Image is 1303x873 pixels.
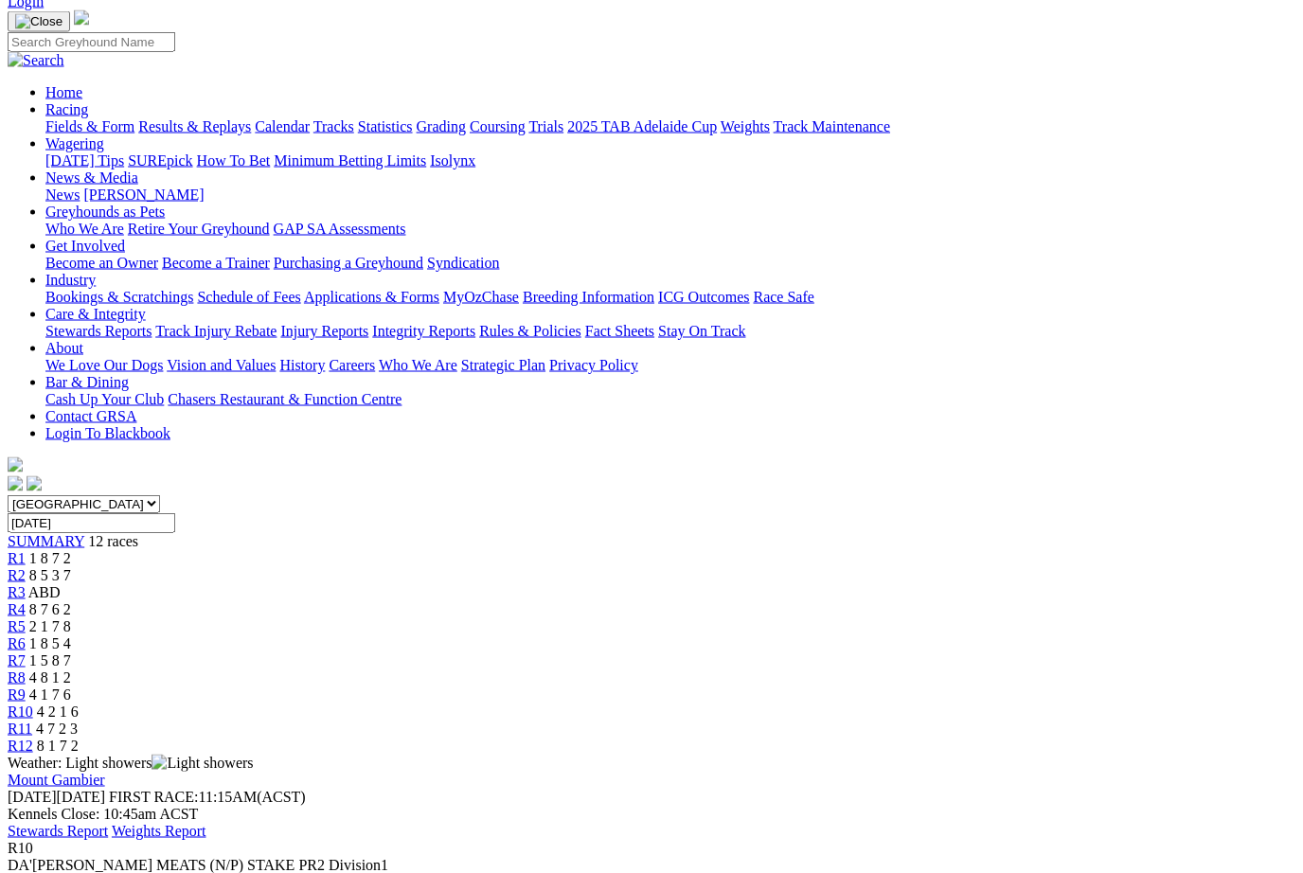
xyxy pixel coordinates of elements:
[8,806,1295,823] div: Kennels Close: 10:45am ACST
[358,118,413,134] a: Statistics
[45,408,136,424] a: Contact GRSA
[8,755,254,771] span: Weather: Light showers
[45,101,88,117] a: Racing
[274,221,406,237] a: GAP SA Assessments
[753,289,813,305] a: Race Safe
[45,391,164,407] a: Cash Up Your Club
[27,476,42,491] img: twitter.svg
[8,11,70,32] button: Toggle navigation
[274,152,426,169] a: Minimum Betting Limits
[8,513,175,533] input: Select date
[523,289,654,305] a: Breeding Information
[8,721,32,737] a: R11
[8,772,105,788] a: Mount Gambier
[45,272,96,288] a: Industry
[585,323,654,339] a: Fact Sheets
[128,152,192,169] a: SUREpick
[36,721,78,737] span: 4 7 2 3
[430,152,475,169] a: Isolynx
[162,255,270,271] a: Become a Trainer
[29,601,71,617] span: 8 7 6 2
[8,840,33,856] span: R10
[112,823,206,839] a: Weights Report
[45,152,124,169] a: [DATE] Tips
[45,221,1295,238] div: Greyhounds as Pets
[45,135,104,151] a: Wagering
[152,755,253,772] img: Light showers
[461,357,545,373] a: Strategic Plan
[658,289,749,305] a: ICG Outcomes
[567,118,717,134] a: 2025 TAB Adelaide Cup
[8,52,64,69] img: Search
[8,669,26,686] a: R8
[45,84,82,100] a: Home
[37,704,79,720] span: 4 2 1 6
[443,289,519,305] a: MyOzChase
[8,567,26,583] span: R2
[372,323,475,339] a: Integrity Reports
[45,187,1295,204] div: News & Media
[8,635,26,651] a: R6
[8,457,23,472] img: logo-grsa-white.png
[8,652,26,668] a: R7
[37,738,79,754] span: 8 1 7 2
[45,357,1295,374] div: About
[8,686,26,703] span: R9
[197,289,300,305] a: Schedule of Fees
[45,118,1295,135] div: Racing
[427,255,499,271] a: Syndication
[8,601,26,617] a: R4
[304,289,439,305] a: Applications & Forms
[8,618,26,634] a: R5
[128,221,270,237] a: Retire Your Greyhound
[8,704,33,720] a: R10
[109,789,198,805] span: FIRST RACE:
[29,652,71,668] span: 1 5 8 7
[45,323,1295,340] div: Care & Integrity
[8,789,57,805] span: [DATE]
[29,550,71,566] span: 1 8 7 2
[479,323,581,339] a: Rules & Policies
[45,306,146,322] a: Care & Integrity
[45,323,152,339] a: Stewards Reports
[45,221,124,237] a: Who We Are
[45,118,134,134] a: Fields & Form
[45,289,1295,306] div: Industry
[45,169,138,186] a: News & Media
[155,323,277,339] a: Track Injury Rebate
[29,635,71,651] span: 1 8 5 4
[8,738,33,754] a: R12
[45,425,170,441] a: Login To Blackbook
[29,567,71,583] span: 8 5 3 7
[45,289,193,305] a: Bookings & Scratchings
[29,669,71,686] span: 4 8 1 2
[168,391,402,407] a: Chasers Restaurant & Function Centre
[549,357,638,373] a: Privacy Policy
[279,357,325,373] a: History
[29,686,71,703] span: 4 1 7 6
[45,374,129,390] a: Bar & Dining
[8,476,23,491] img: facebook.svg
[74,10,89,26] img: logo-grsa-white.png
[197,152,271,169] a: How To Bet
[45,152,1295,169] div: Wagering
[379,357,457,373] a: Who We Are
[28,584,61,600] span: ABD
[8,584,26,600] a: R3
[329,357,375,373] a: Careers
[167,357,276,373] a: Vision and Values
[8,32,175,52] input: Search
[45,255,1295,272] div: Get Involved
[15,14,62,29] img: Close
[658,323,745,339] a: Stay On Track
[280,323,368,339] a: Injury Reports
[29,618,71,634] span: 2 1 7 8
[774,118,890,134] a: Track Maintenance
[313,118,354,134] a: Tracks
[528,118,563,134] a: Trials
